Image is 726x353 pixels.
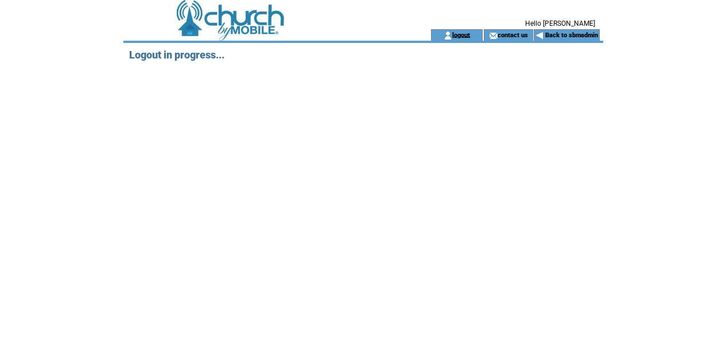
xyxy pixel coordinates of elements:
[129,49,224,61] span: Logout in progress...
[444,31,452,40] img: account_icon.gif
[452,31,470,38] a: logout
[535,31,544,40] img: backArrow.gif
[489,31,498,40] img: contact_us_icon.gif
[498,31,528,38] a: contact us
[525,19,595,28] span: Hello [PERSON_NAME]
[545,32,598,39] a: Back to sbmadmin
